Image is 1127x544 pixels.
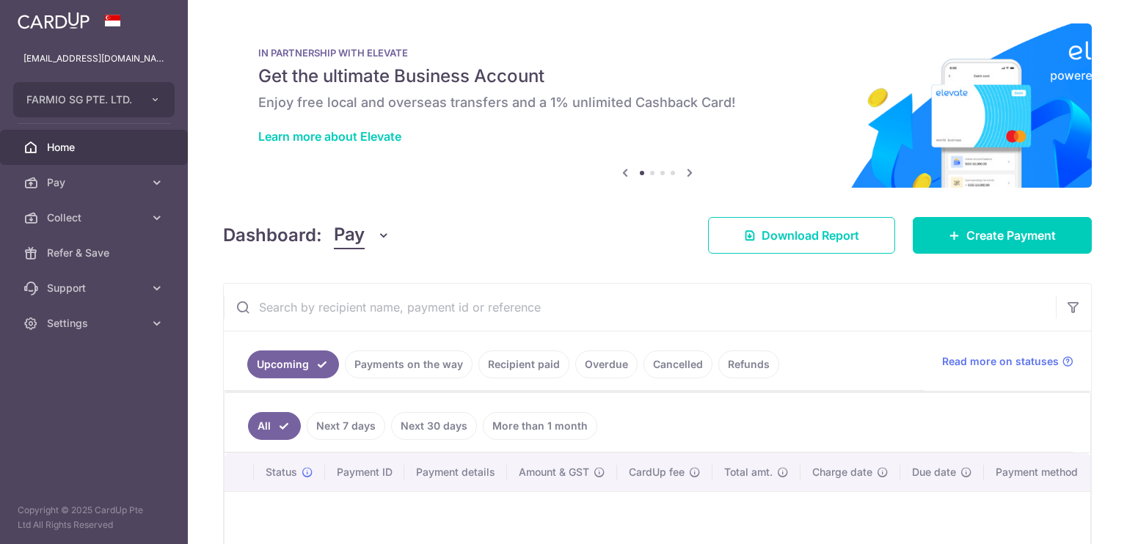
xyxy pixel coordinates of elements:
[942,354,1073,369] a: Read more on statuses
[762,227,859,244] span: Download Report
[47,210,144,225] span: Collect
[575,350,638,378] a: Overdue
[404,453,507,491] th: Payment details
[812,465,872,479] span: Charge date
[724,465,773,479] span: Total amt.
[984,453,1095,491] th: Payment method
[334,221,390,249] button: Pay
[47,281,144,295] span: Support
[643,350,712,378] a: Cancelled
[247,350,339,378] a: Upcoming
[478,350,569,378] a: Recipient paid
[224,284,1056,331] input: Search by recipient name, payment id or reference
[258,129,401,144] a: Learn more about Elevate
[345,350,473,378] a: Payments on the way
[912,465,956,479] span: Due date
[966,227,1056,244] span: Create Payment
[266,465,297,479] span: Status
[483,412,597,440] a: More than 1 month
[47,175,144,190] span: Pay
[913,217,1092,254] a: Create Payment
[258,47,1057,59] p: IN PARTNERSHIP WITH ELEVATE
[223,222,322,249] h4: Dashboard:
[942,354,1059,369] span: Read more on statuses
[23,51,164,66] p: [EMAIL_ADDRESS][DOMAIN_NAME]
[325,453,404,491] th: Payment ID
[519,465,589,479] span: Amount & GST
[26,92,135,107] span: FARMIO SG PTE. LTD.
[47,316,144,331] span: Settings
[629,465,685,479] span: CardUp fee
[18,12,90,29] img: CardUp
[47,140,144,155] span: Home
[307,412,385,440] a: Next 7 days
[223,23,1092,188] img: Renovation banner
[13,82,175,117] button: FARMIO SG PTE. LTD.
[334,221,365,249] span: Pay
[1033,500,1112,537] iframe: Opens a widget where you can find more information
[47,246,144,260] span: Refer & Save
[708,217,895,254] a: Download Report
[258,94,1057,111] h6: Enjoy free local and overseas transfers and a 1% unlimited Cashback Card!
[391,412,477,440] a: Next 30 days
[718,350,779,378] a: Refunds
[258,65,1057,88] h5: Get the ultimate Business Account
[248,412,301,440] a: All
